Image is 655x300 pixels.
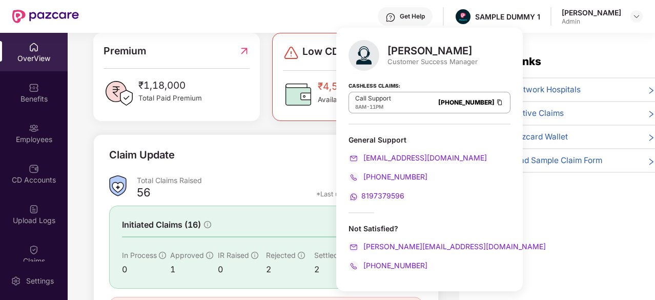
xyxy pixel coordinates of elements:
img: svg+xml;base64,PHN2ZyB4bWxucz0iaHR0cDovL3d3dy53My5vcmcvMjAwMC9zdmciIHdpZHRoPSIyMCIgaGVpZ2h0PSIyMC... [349,261,359,271]
div: View More [480,181,655,192]
img: svg+xml;base64,PHN2ZyBpZD0iQmVuZWZpdHMiIHhtbG5zPSJodHRwOi8vd3d3LnczLm9yZy8yMDAwL3N2ZyIgd2lkdGg9Ij... [29,83,39,93]
span: IR Raised [218,251,249,259]
div: Admin [562,17,621,26]
img: svg+xml;base64,PHN2ZyBpZD0iRW1wbG95ZWVzIiB4bWxucz0iaHR0cDovL3d3dy53My5vcmcvMjAwMC9zdmciIHdpZHRoPS... [29,123,39,133]
span: right [647,156,655,167]
span: 💳 Load Pazcard Wallet [480,131,568,143]
div: Claim Update [109,147,175,163]
img: ClaimsSummaryIcon [109,175,127,196]
span: Total Paid Premium [138,93,202,104]
span: 🏥 View Network Hospitals [480,84,581,96]
span: Available CD Balance [318,94,388,105]
span: right [647,86,655,96]
div: [PERSON_NAME] [387,45,478,57]
div: Settings [23,276,57,286]
span: ₹4,566 [318,79,388,94]
img: svg+xml;base64,PHN2ZyBpZD0iVXBsb2FkX0xvZ3MiIGRhdGEtbmFtZT0iVXBsb2FkIExvZ3MiIHhtbG5zPSJodHRwOi8vd3... [29,204,39,214]
span: ₹1,18,000 [138,78,202,93]
span: info-circle [251,252,258,259]
a: [EMAIL_ADDRESS][DOMAIN_NAME] [349,153,487,162]
span: 8AM [355,104,366,110]
span: Premium [104,43,146,58]
span: [PERSON_NAME][EMAIL_ADDRESS][DOMAIN_NAME] [361,242,546,251]
span: Rejected [266,251,296,259]
div: 2 [314,263,362,276]
span: Initiated Claims (16) [122,218,201,231]
span: info-circle [206,252,213,259]
span: Approved [170,251,204,259]
a: [PHONE_NUMBER] [349,172,427,181]
span: 11PM [370,104,383,110]
span: Settled [314,251,338,259]
p: Call Support [355,94,391,103]
span: [PHONE_NUMBER] [361,172,427,181]
img: Clipboard Icon [496,98,504,107]
a: 8197379596 [349,191,404,200]
img: svg+xml;base64,PHN2ZyB4bWxucz0iaHR0cDovL3d3dy53My5vcmcvMjAwMC9zdmciIHhtbG5zOnhsaW5rPSJodHRwOi8vd3... [349,40,379,71]
span: info-circle [204,221,211,228]
span: Low CD Balance [302,44,380,61]
div: Not Satisfied? [349,224,510,271]
div: [PERSON_NAME] [562,8,621,17]
a: [PERSON_NAME][EMAIL_ADDRESS][DOMAIN_NAME] [349,242,546,251]
div: 2 [266,263,314,276]
div: General Support [349,135,510,145]
div: Not Satisfied? [349,224,510,233]
div: - [355,103,391,111]
img: svg+xml;base64,PHN2ZyBpZD0iSG9tZSIgeG1sbnM9Imh0dHA6Ly93d3cudzMub3JnLzIwMDAvc3ZnIiB3aWR0aD0iMjAiIG... [29,42,39,52]
span: info-circle [159,252,166,259]
span: info-circle [298,252,305,259]
a: [PHONE_NUMBER] [438,98,495,106]
img: CDBalanceIcon [283,79,314,110]
img: svg+xml;base64,PHN2ZyB4bWxucz0iaHR0cDovL3d3dy53My5vcmcvMjAwMC9zdmciIHdpZHRoPSIyMCIgaGVpZ2h0PSIyMC... [349,242,359,252]
img: svg+xml;base64,PHN2ZyBpZD0iRGFuZ2VyLTMyeDMyIiB4bWxucz0iaHR0cDovL3d3dy53My5vcmcvMjAwMC9zdmciIHdpZH... [283,45,299,61]
div: Customer Success Manager [387,57,478,66]
img: RedirectIcon [239,43,250,58]
img: svg+xml;base64,PHN2ZyBpZD0iSGVscC0zMngzMiIgeG1sbnM9Imh0dHA6Ly93d3cudzMub3JnLzIwMDAvc3ZnIiB3aWR0aD... [385,12,396,23]
div: 1 [170,263,218,276]
span: right [647,133,655,143]
strong: Cashless Claims: [349,79,400,91]
div: General Support [349,135,510,202]
div: 0 [218,263,266,276]
span: In Process [122,251,157,259]
div: 56 [137,185,151,203]
span: right [647,109,655,119]
div: *Last updated on 03:15 PM[DATE] [316,189,423,198]
a: [PHONE_NUMBER] [349,261,427,270]
img: svg+xml;base64,PHN2ZyB4bWxucz0iaHR0cDovL3d3dy53My5vcmcvMjAwMC9zdmciIHdpZHRoPSIyMCIgaGVpZ2h0PSIyMC... [349,172,359,183]
div: SAMPLE DUMMY 1 [475,12,540,22]
img: New Pazcare Logo [12,10,79,23]
img: svg+xml;base64,PHN2ZyB4bWxucz0iaHR0cDovL3d3dy53My5vcmcvMjAwMC9zdmciIHdpZHRoPSIyMCIgaGVpZ2h0PSIyMC... [349,192,359,202]
span: [PHONE_NUMBER] [361,261,427,270]
img: Pazcare_Alternative_logo-01-01.png [456,9,470,24]
img: svg+xml;base64,PHN2ZyBpZD0iQ2xhaW0iIHhtbG5zPSJodHRwOi8vd3d3LnczLm9yZy8yMDAwL3N2ZyIgd2lkdGg9IjIwIi... [29,245,39,255]
span: [EMAIL_ADDRESS][DOMAIN_NAME] [361,153,487,162]
div: 0 [122,263,170,276]
img: svg+xml;base64,PHN2ZyB4bWxucz0iaHR0cDovL3d3dy53My5vcmcvMjAwMC9zdmciIHdpZHRoPSIyMCIgaGVpZ2h0PSIyMC... [349,153,359,164]
img: svg+xml;base64,PHN2ZyBpZD0iQ0RfQWNjb3VudHMiIGRhdGEtbmFtZT0iQ0QgQWNjb3VudHMiIHhtbG5zPSJodHRwOi8vd3... [29,164,39,174]
span: 📄 Download Sample Claim Form [480,154,602,167]
img: PaidPremiumIcon [104,78,134,109]
div: Total Claims Raised [137,175,423,185]
div: Get Help [400,12,425,21]
img: svg+xml;base64,PHN2ZyBpZD0iRHJvcGRvd24tMzJ4MzIiIHhtbG5zPSJodHRwOi8vd3d3LnczLm9yZy8yMDAwL3N2ZyIgd2... [632,12,641,21]
span: 8197379596 [361,191,404,200]
img: svg+xml;base64,PHN2ZyBpZD0iU2V0dGluZy0yMHgyMCIgeG1sbnM9Imh0dHA6Ly93d3cudzMub3JnLzIwMDAvc3ZnIiB3aW... [11,276,21,286]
